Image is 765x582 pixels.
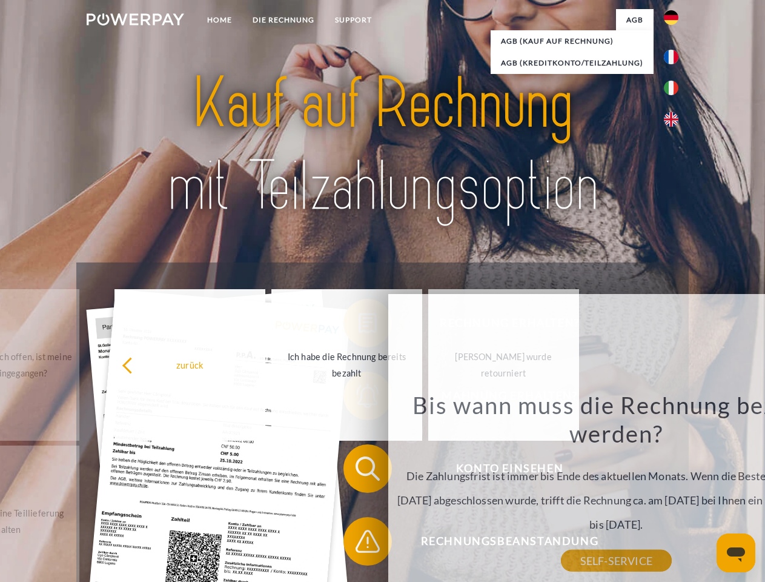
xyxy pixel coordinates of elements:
[353,453,383,484] img: qb_search.svg
[343,517,658,566] button: Rechnungsbeanstandung
[664,81,678,95] img: it
[664,10,678,25] img: de
[343,444,658,493] button: Konto einsehen
[664,50,678,64] img: fr
[116,58,649,232] img: title-powerpay_de.svg
[87,13,184,25] img: logo-powerpay-white.svg
[616,9,654,31] a: agb
[197,9,242,31] a: Home
[717,533,755,572] iframe: Schaltfläche zum Öffnen des Messaging-Fensters
[491,30,654,52] a: AGB (Kauf auf Rechnung)
[325,9,382,31] a: SUPPORT
[122,356,258,373] div: zurück
[491,52,654,74] a: AGB (Kreditkonto/Teilzahlung)
[353,526,383,557] img: qb_warning.svg
[664,112,678,127] img: en
[561,550,672,572] a: SELF-SERVICE
[242,9,325,31] a: DIE RECHNUNG
[279,349,415,381] div: Ich habe die Rechnung bereits bezahlt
